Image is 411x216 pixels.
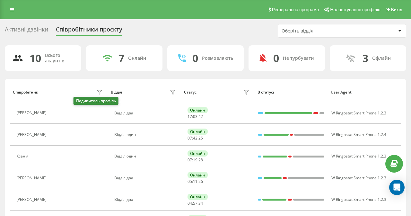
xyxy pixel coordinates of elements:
div: Всього акаунтів [45,53,74,64]
div: Онлайн [188,129,208,135]
div: Офлайн [372,56,391,61]
div: Розмовляють [202,56,233,61]
div: 0 [273,52,279,64]
div: Відділ два [114,176,178,180]
div: Відділ два [114,111,178,115]
span: 04 [188,201,192,206]
span: 34 [198,201,203,206]
div: Статус [184,90,197,94]
span: 17 [188,114,192,119]
div: 7 [118,52,124,64]
div: Онлайн [188,150,208,157]
div: Співробітник [13,90,38,94]
div: Співробітники проєкту [56,26,122,36]
div: 10 [30,52,41,64]
div: : : [188,136,203,140]
div: Відділ [111,90,122,94]
div: Онлайн [128,56,146,61]
div: Ксенія [16,154,30,158]
span: 26 [198,179,203,184]
div: Оберіть відділ [282,28,358,34]
div: Активні дзвінки [5,26,48,36]
span: 11 [193,179,197,184]
div: : : [188,158,203,162]
div: Не турбувати [283,56,314,61]
span: W Ringostat Smart Phone 1.2.3 [331,110,386,116]
span: 57 [193,201,197,206]
div: [PERSON_NAME] [16,132,48,137]
div: : : [188,201,203,206]
div: [PERSON_NAME] [16,197,48,202]
div: [PERSON_NAME] [16,176,48,180]
span: W Ringostat Smart Phone 1.2.3 [331,175,386,181]
div: В статусі [258,90,325,94]
span: 19 [193,157,197,163]
div: User Agent [331,90,398,94]
span: W Ringostat Smart Phone 1.2.3 [331,153,386,159]
div: Онлайн [188,107,208,113]
span: Реферальна програма [272,7,319,12]
div: Подивитись профіль [74,97,118,105]
span: 05 [188,179,192,184]
div: : : [188,179,203,184]
span: W Ringostat Smart Phone 1.2.4 [331,132,386,137]
span: 28 [198,157,203,163]
span: 07 [188,157,192,163]
div: [PERSON_NAME] [16,111,48,115]
span: 25 [198,135,203,141]
span: 42 [193,135,197,141]
div: Відділ один [114,154,178,158]
div: : : [188,114,203,119]
div: 3 [363,52,368,64]
div: Онлайн [188,172,208,178]
div: 0 [192,52,198,64]
span: Вихід [391,7,402,12]
span: Налаштування профілю [330,7,380,12]
div: Відділ один [114,132,178,137]
div: Онлайн [188,194,208,200]
span: 42 [198,114,203,119]
div: Відділ два [114,197,178,202]
div: Open Intercom Messenger [389,180,405,195]
span: 07 [188,135,192,141]
span: 03 [193,114,197,119]
span: W Ringostat Smart Phone 1.2.3 [331,197,386,202]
